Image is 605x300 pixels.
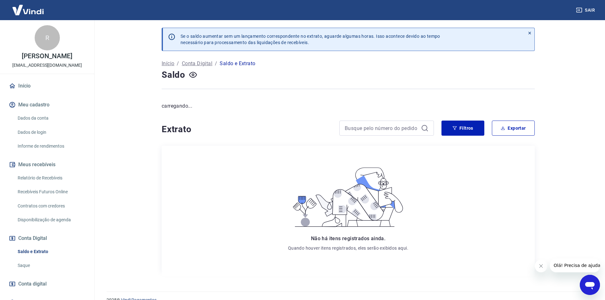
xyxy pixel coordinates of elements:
[575,4,597,16] button: Sair
[8,79,87,93] a: Início
[8,98,87,112] button: Meu cadastro
[15,259,87,272] a: Saque
[15,172,87,184] a: Relatório de Recebíveis
[535,260,547,272] iframe: Fechar mensagem
[15,213,87,226] a: Disponibilização de agenda
[15,126,87,139] a: Dados de login
[288,245,408,251] p: Quando houver itens registrados, eles serão exibidos aqui.
[162,123,332,136] h4: Extrato
[220,60,255,67] p: Saldo e Extrato
[215,60,217,67] p: /
[35,25,60,50] div: R
[492,121,535,136] button: Exportar
[15,185,87,198] a: Recebíveis Futuros Online
[162,60,174,67] a: Início
[8,0,49,20] img: Vindi
[8,277,87,291] a: Conta digital
[580,275,600,295] iframe: Botão para abrir a janela de mensagens
[162,102,535,110] p: carregando...
[15,245,87,258] a: Saldo e Extrato
[15,200,87,212] a: Contratos com credores
[441,121,484,136] button: Filtros
[182,60,212,67] a: Conta Digital
[12,62,82,69] p: [EMAIL_ADDRESS][DOMAIN_NAME]
[22,53,72,59] p: [PERSON_NAME]
[311,235,385,241] span: Não há itens registrados ainda.
[8,158,87,172] button: Meus recebíveis
[345,123,418,133] input: Busque pelo número do pedido
[15,140,87,153] a: Informe de rendimentos
[550,258,600,272] iframe: Mensagem da empresa
[177,60,179,67] p: /
[8,231,87,245] button: Conta Digital
[162,69,185,81] h4: Saldo
[15,112,87,125] a: Dados da conta
[181,33,440,46] p: Se o saldo aumentar sem um lançamento correspondente no extrato, aguarde algumas horas. Isso acon...
[4,4,53,9] span: Olá! Precisa de ajuda?
[18,280,47,288] span: Conta digital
